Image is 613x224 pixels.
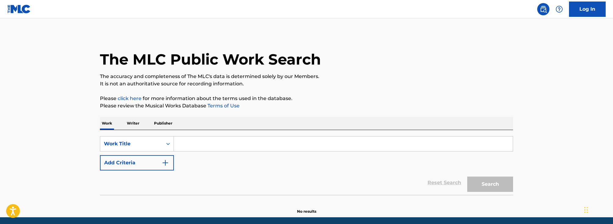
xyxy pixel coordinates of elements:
p: Please review the Musical Works Database [100,102,513,110]
a: Terms of Use [206,103,240,109]
p: The accuracy and completeness of The MLC's data is determined solely by our Members. [100,73,513,80]
button: Add Criteria [100,155,174,170]
a: Log In [569,2,606,17]
p: It is not an authoritative source for recording information. [100,80,513,88]
a: click here [118,95,141,101]
img: 9d2ae6d4665cec9f34b9.svg [162,159,169,166]
form: Search Form [100,136,513,195]
div: Help [553,3,565,15]
p: Work [100,117,114,130]
div: Drag [584,201,588,219]
img: search [540,6,547,13]
a: Public Search [537,3,549,15]
iframe: Chat Widget [582,195,613,224]
p: Writer [125,117,141,130]
p: Please for more information about the terms used in the database. [100,95,513,102]
img: MLC Logo [7,5,31,13]
img: help [556,6,563,13]
p: Publisher [152,117,174,130]
h1: The MLC Public Work Search [100,50,321,69]
div: Work Title [104,140,159,147]
p: No results [297,201,316,214]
